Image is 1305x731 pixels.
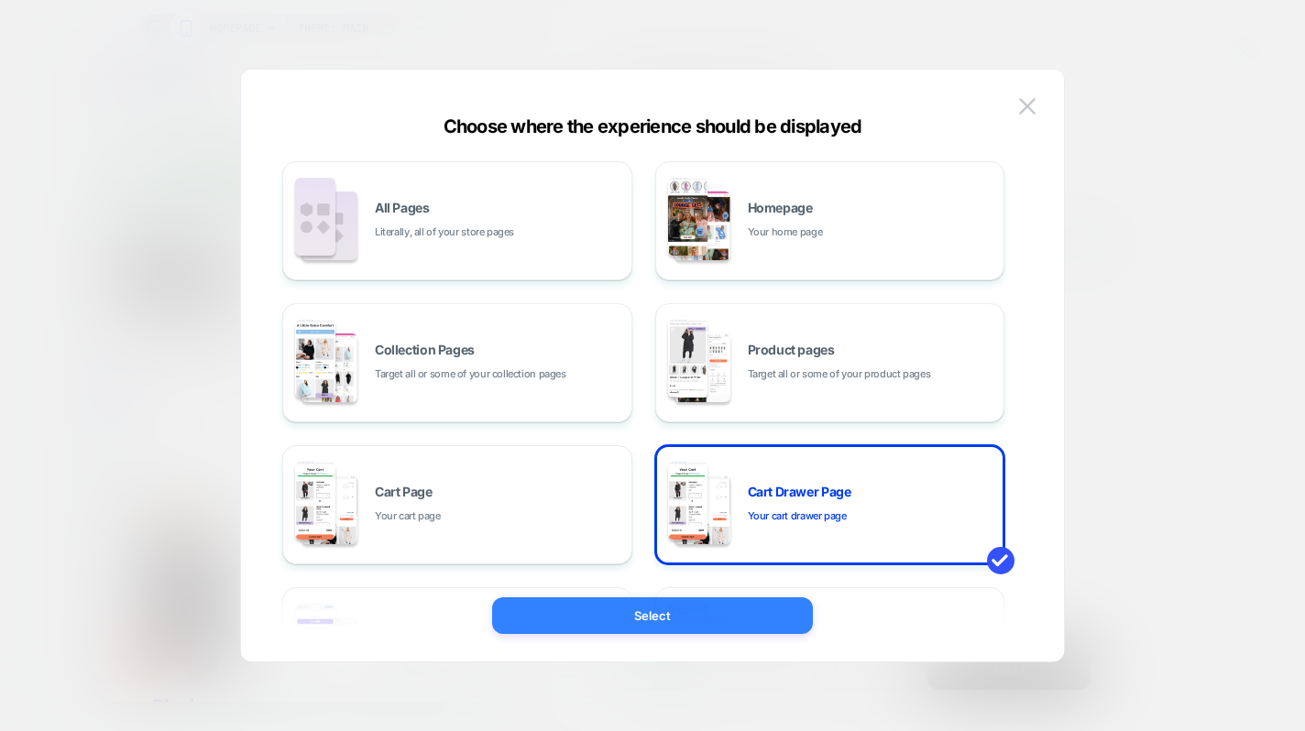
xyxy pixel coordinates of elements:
[241,115,1064,137] div: Choose where the experience should be displayed
[49,420,103,438] span: $159.00
[748,344,835,356] span: Product pages
[137,346,178,364] span: 6.8kg
[492,597,813,634] button: Select
[748,486,851,498] span: Cart Drawer Page
[748,507,847,525] span: Your cart drawer page
[103,30,131,56] span: (2)
[748,202,813,214] span: Homepage
[748,365,931,383] span: Target all or some of your product pages
[748,224,823,241] span: Your home page
[191,92,284,108] strong: FREE Shipping
[1019,98,1036,114] img: close
[18,566,82,625] iframe: Gorgias live chat messenger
